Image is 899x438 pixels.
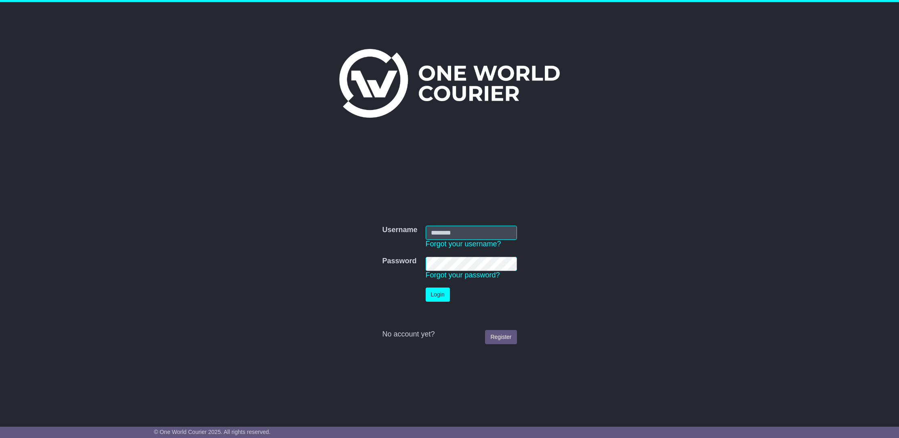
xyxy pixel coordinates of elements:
[426,288,450,302] button: Login
[339,49,560,118] img: One World
[426,271,500,279] a: Forgot your password?
[154,429,271,435] span: © One World Courier 2025. All rights reserved.
[382,330,517,339] div: No account yet?
[382,226,417,235] label: Username
[485,330,517,344] a: Register
[382,257,416,266] label: Password
[426,240,501,248] a: Forgot your username?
